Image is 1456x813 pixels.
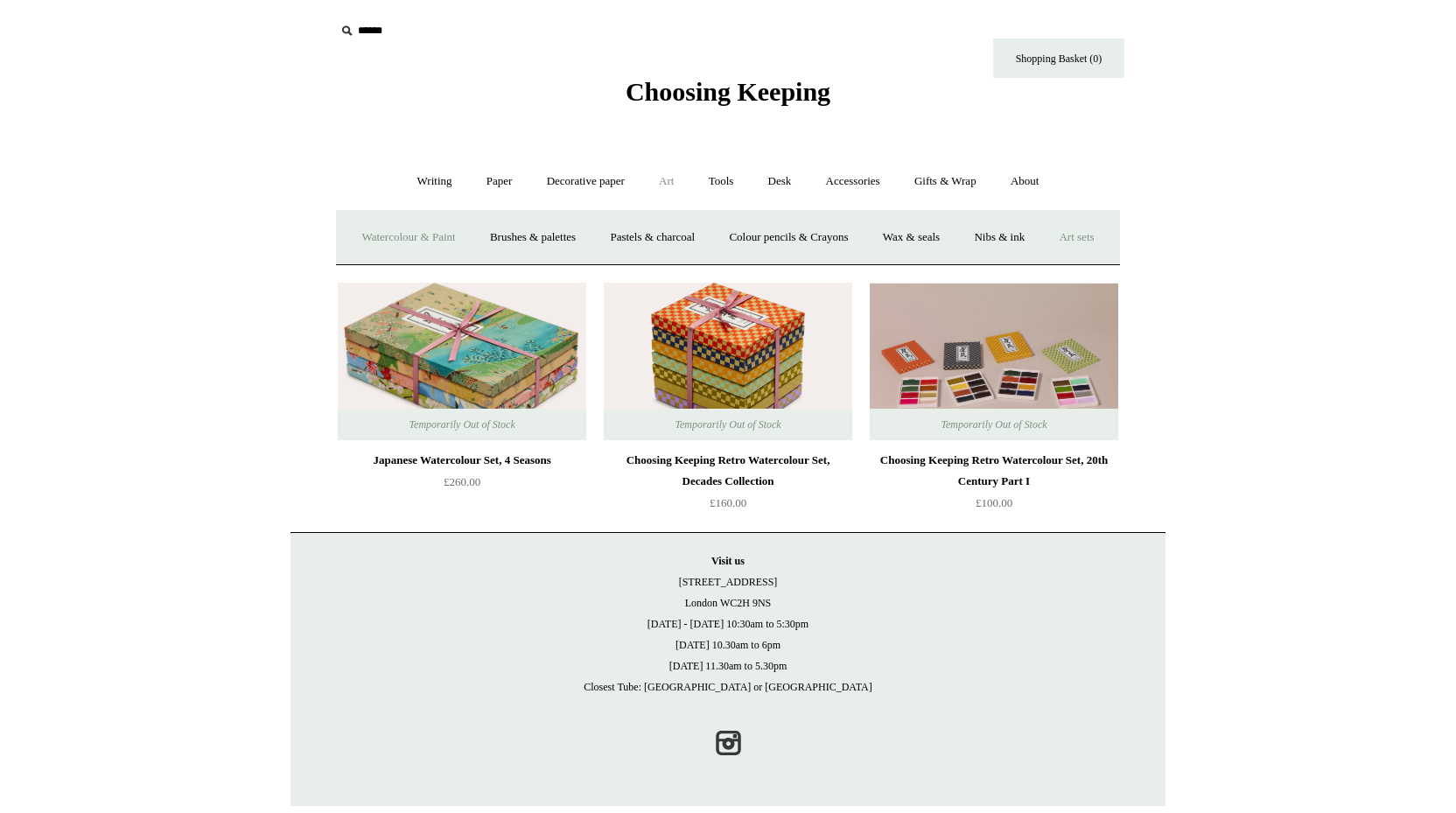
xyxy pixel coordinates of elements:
[710,496,746,509] span: £160.00
[626,77,830,106] span: Choosing Keeping
[604,283,852,440] img: Choosing Keeping Retro Watercolour Set, Decades Collection
[810,158,896,205] a: Accessories
[474,214,591,261] a: Brushes & palettes
[867,214,955,261] a: Wax & seals
[471,158,528,205] a: Paper
[643,158,689,205] a: Art
[713,214,864,261] a: Colour pencils & Crayons
[958,214,1040,261] a: Nibs & ink
[923,409,1064,440] span: Temporarily Out of Stock
[1043,214,1109,261] a: Art sets
[693,158,750,205] a: Tools
[346,214,471,261] a: Watercolour & Paint
[604,283,852,440] a: Choosing Keeping Retro Watercolour Set, Decades Collection Choosing Keeping Retro Watercolour Set...
[899,158,992,205] a: Gifts & Wrap
[870,450,1118,522] a: Choosing Keeping Retro Watercolour Set, 20th Century Part I £100.00
[657,409,798,440] span: Temporarily Out of Stock
[338,283,586,440] a: Japanese Watercolour Set, 4 Seasons Japanese Watercolour Set, 4 Seasons Temporarily Out of Stock
[995,158,1055,205] a: About
[604,450,852,522] a: Choosing Keeping Retro Watercolour Set, Decades Collection £160.00
[531,158,640,205] a: Decorative paper
[594,214,710,261] a: Pastels & charcoal
[338,450,586,522] a: Japanese Watercolour Set, 4 Seasons £260.00
[870,283,1118,440] img: Choosing Keeping Retro Watercolour Set, 20th Century Part I
[874,450,1114,492] div: Choosing Keeping Retro Watercolour Set, 20th Century Part I
[342,450,582,471] div: Japanese Watercolour Set, 4 Seasons
[608,450,848,492] div: Choosing Keeping Retro Watercolour Set, Decades Collection
[993,39,1124,78] a: Shopping Basket (0)
[976,496,1012,509] span: £100.00
[709,724,747,762] a: Instagram
[391,409,532,440] span: Temporarily Out of Stock
[338,283,586,440] img: Japanese Watercolour Set, 4 Seasons
[626,91,830,103] a: Choosing Keeping
[752,158,808,205] a: Desk
[870,283,1118,440] a: Choosing Keeping Retro Watercolour Set, 20th Century Part I Choosing Keeping Retro Watercolour Se...
[711,555,745,567] strong: Visit us
[402,158,468,205] a: Writing
[308,550,1148,697] p: [STREET_ADDRESS] London WC2H 9NS [DATE] - [DATE] 10:30am to 5:30pm [DATE] 10.30am to 6pm [DATE] 1...
[444,475,480,488] span: £260.00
